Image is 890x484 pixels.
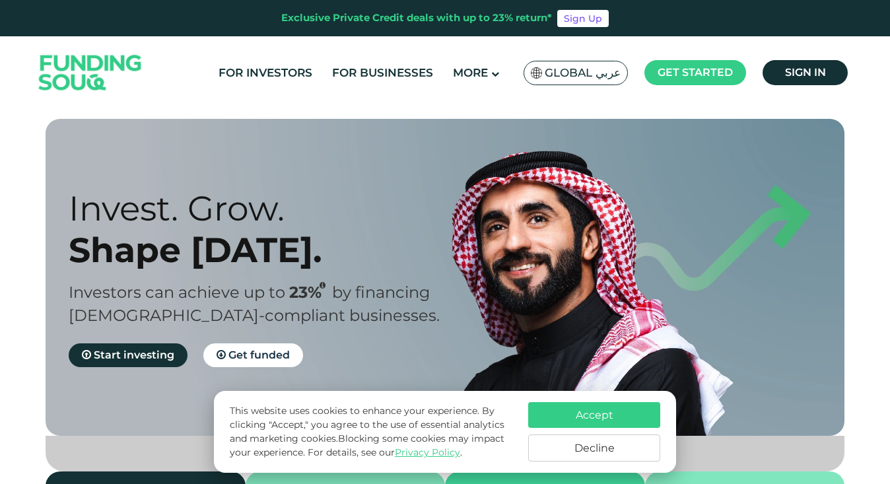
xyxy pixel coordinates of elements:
[557,10,609,27] a: Sign Up
[320,282,325,289] i: 23% IRR (expected) ~ 15% Net yield (expected)
[228,349,290,361] span: Get funded
[230,404,515,460] p: This website uses cookies to enhance your experience. By clicking "Accept," you agree to the use ...
[531,67,543,79] img: SA Flag
[395,446,460,458] a: Privacy Policy
[528,434,660,462] button: Decline
[69,283,285,302] span: Investors can achieve up to
[94,349,174,361] span: Start investing
[69,229,468,271] div: Shape [DATE].
[785,66,826,79] span: Sign in
[545,65,621,81] span: Global عربي
[69,343,188,367] a: Start investing
[230,432,504,458] span: Blocking some cookies may impact your experience.
[329,62,436,84] a: For Businesses
[658,66,733,79] span: Get started
[281,11,552,26] div: Exclusive Private Credit deals with up to 23% return*
[26,40,155,106] img: Logo
[69,188,468,229] div: Invest. Grow.
[215,62,316,84] a: For Investors
[528,402,660,428] button: Accept
[308,446,462,458] span: For details, see our .
[453,66,488,79] span: More
[763,60,848,85] a: Sign in
[203,343,303,367] a: Get funded
[289,283,332,302] span: 23%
